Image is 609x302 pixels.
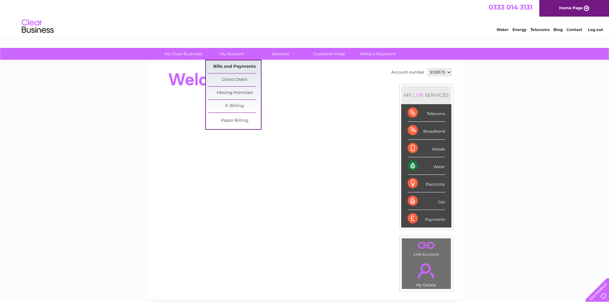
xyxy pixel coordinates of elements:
a: Direct Debit [208,74,261,86]
div: Broadband [408,122,445,139]
a: Make A Payment [351,48,404,60]
a: My Account [206,48,258,60]
a: 0333 014 3131 [488,3,533,11]
div: LIVE [411,92,425,98]
img: logo.png [21,17,54,36]
div: Water [408,157,445,175]
a: Paper Billing [208,114,261,127]
a: . [403,259,449,282]
a: Telecoms [530,27,550,32]
a: . [403,240,449,251]
a: Log out [588,27,603,32]
a: Customer Help [303,48,355,60]
a: Contact [566,27,582,32]
td: My Details [402,258,451,289]
td: Account number [390,67,426,78]
div: Telecoms [408,104,445,122]
div: Gas [408,192,445,210]
td: Link Account [402,238,451,258]
a: Energy [512,27,527,32]
a: E-Billing [208,100,261,112]
div: Mobile [408,140,445,157]
div: Electricity [408,175,445,192]
a: My Clear Business [157,48,210,60]
a: Moving Premises [208,87,261,99]
a: Blog [553,27,563,32]
a: Water [496,27,509,32]
div: Payments [408,210,445,227]
a: Services [254,48,307,60]
div: MY SERVICES [401,86,451,104]
a: Bills and Payments [208,60,261,73]
div: Clear Business is a trading name of Verastar Limited (registered in [GEOGRAPHIC_DATA] No. 3667643... [154,4,456,31]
